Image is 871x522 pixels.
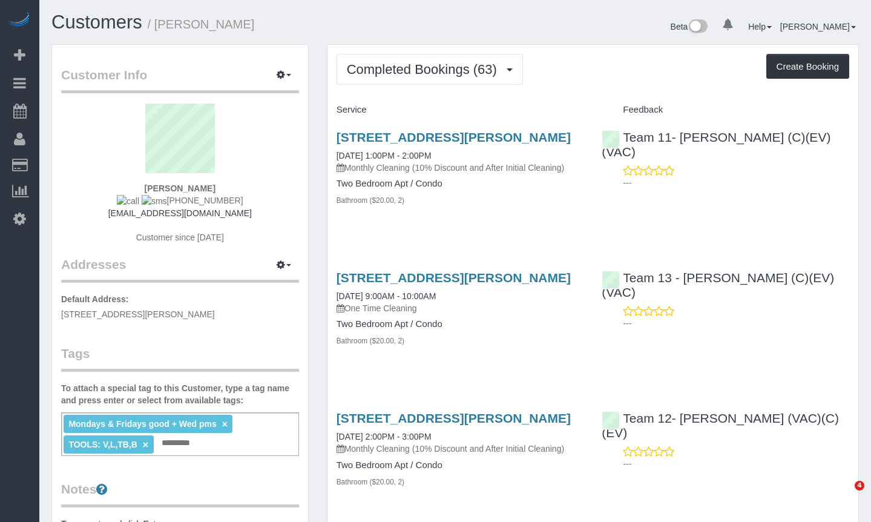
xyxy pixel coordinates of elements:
p: Monthly Cleaning (10% Discount and After Initial Cleaning) [337,443,584,455]
span: Completed Bookings (63) [347,62,503,77]
legend: Notes [61,480,299,507]
a: [EMAIL_ADDRESS][DOMAIN_NAME] [108,208,252,218]
legend: Customer Info [61,66,299,93]
a: Team 11- [PERSON_NAME] (C)(EV)(VAC) [602,130,830,159]
a: Team 13 - [PERSON_NAME] (C)(EV)(VAC) [602,271,834,299]
img: Automaid Logo [7,12,31,29]
h4: Two Bedroom Apt / Condo [337,319,584,329]
p: One Time Cleaning [337,302,584,314]
img: call [117,195,139,207]
a: [DATE] 2:00PM - 3:00PM [337,432,432,441]
h4: Two Bedroom Apt / Condo [337,179,584,189]
strong: [PERSON_NAME] [145,183,215,193]
span: Mondays & Fridays good + Wed pms [68,419,216,429]
small: Bathroom ($20.00, 2) [337,478,404,486]
small: Bathroom ($20.00, 2) [337,196,404,205]
a: × [143,440,148,450]
a: [STREET_ADDRESS][PERSON_NAME] [337,271,571,285]
iframe: Intercom live chat [830,481,859,510]
span: [STREET_ADDRESS][PERSON_NAME] [61,309,215,319]
a: [STREET_ADDRESS][PERSON_NAME] [337,130,571,144]
a: × [222,419,228,429]
p: --- [623,177,849,189]
h4: Service [337,105,584,115]
img: New interface [688,19,708,35]
h4: Feedback [602,105,849,115]
a: Beta [671,22,708,31]
label: To attach a special tag to this Customer, type a tag name and press enter or select from availabl... [61,382,299,406]
span: [PHONE_NUMBER] [117,196,243,205]
a: Customers [51,12,142,33]
span: Customer since [DATE] [136,233,224,242]
button: Completed Bookings (63) [337,54,523,85]
legend: Tags [61,345,299,372]
a: [DATE] 1:00PM - 2:00PM [337,151,432,160]
a: [DATE] 9:00AM - 10:00AM [337,291,436,301]
a: [STREET_ADDRESS][PERSON_NAME] [337,411,571,425]
small: Bathroom ($20.00, 2) [337,337,404,345]
p: Monthly Cleaning (10% Discount and After Initial Cleaning) [337,162,584,174]
img: sms [142,195,167,207]
a: [PERSON_NAME] [780,22,856,31]
button: Create Booking [766,54,849,79]
h4: Two Bedroom Apt / Condo [337,460,584,471]
small: / [PERSON_NAME] [148,18,255,31]
label: Default Address: [61,293,129,305]
p: --- [623,317,849,329]
p: --- [623,458,849,470]
span: TOOLS: V,L,TB,B [68,440,137,449]
a: Help [748,22,772,31]
span: 4 [855,481,864,491]
a: Team 12- [PERSON_NAME] (VAC)(C)(EV) [602,411,839,440]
